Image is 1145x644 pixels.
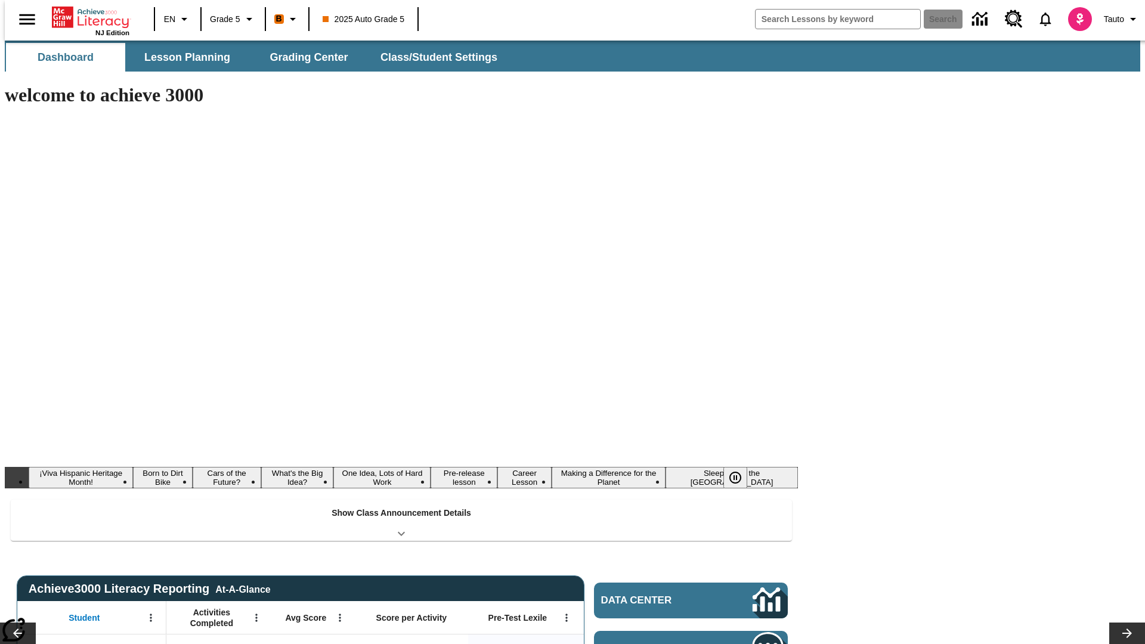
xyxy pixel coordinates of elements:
button: Slide 4 What's the Big Idea? [261,467,334,488]
span: Score per Activity [376,612,447,623]
button: Language: EN, Select a language [159,8,197,30]
span: Pre-Test Lexile [488,612,547,623]
button: Slide 7 Career Lesson [497,467,552,488]
div: At-A-Glance [215,582,270,595]
button: Open Menu [331,609,349,627]
span: Dashboard [38,51,94,64]
span: Grading Center [270,51,348,64]
a: Data Center [965,3,998,36]
div: Show Class Announcement Details [11,500,792,541]
button: Lesson carousel, Next [1109,623,1145,644]
button: Lesson Planning [128,43,247,72]
a: Home [52,5,129,29]
div: SubNavbar [5,43,508,72]
span: Class/Student Settings [380,51,497,64]
span: Data Center [601,595,713,606]
div: SubNavbar [5,41,1140,72]
button: Slide 9 Sleepless in the Animal Kingdom [666,467,798,488]
a: Data Center [594,583,788,618]
span: EN [164,13,175,26]
span: Tauto [1104,13,1124,26]
button: Select a new avatar [1061,4,1099,35]
input: search field [756,10,920,29]
a: Notifications [1030,4,1061,35]
span: Lesson Planning [144,51,230,64]
button: Slide 8 Making a Difference for the Planet [552,467,666,488]
button: Open Menu [142,609,160,627]
button: Slide 2 Born to Dirt Bike [133,467,192,488]
span: NJ Edition [95,29,129,36]
button: Pause [723,467,747,488]
span: Activities Completed [172,607,251,628]
button: Class/Student Settings [371,43,507,72]
button: Open Menu [247,609,265,627]
span: B [276,11,282,26]
span: Grade 5 [210,13,240,26]
a: Resource Center, Will open in new tab [998,3,1030,35]
img: avatar image [1068,7,1092,31]
span: 2025 Auto Grade 5 [323,13,405,26]
div: Pause [723,467,759,488]
h1: welcome to achieve 3000 [5,84,798,106]
button: Grade: Grade 5, Select a grade [205,8,261,30]
div: Home [52,4,129,36]
button: Slide 1 ¡Viva Hispanic Heritage Month! [29,467,133,488]
button: Slide 5 One Idea, Lots of Hard Work [333,467,431,488]
span: Achieve3000 Literacy Reporting [29,582,271,596]
button: Grading Center [249,43,369,72]
button: Dashboard [6,43,125,72]
button: Slide 6 Pre-release lesson [431,467,497,488]
button: Boost Class color is orange. Change class color [270,8,305,30]
button: Profile/Settings [1099,8,1145,30]
button: Open side menu [10,2,45,37]
p: Show Class Announcement Details [332,507,471,519]
span: Avg Score [285,612,326,623]
span: Student [69,612,100,623]
button: Slide 3 Cars of the Future? [193,467,261,488]
button: Open Menu [558,609,575,627]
